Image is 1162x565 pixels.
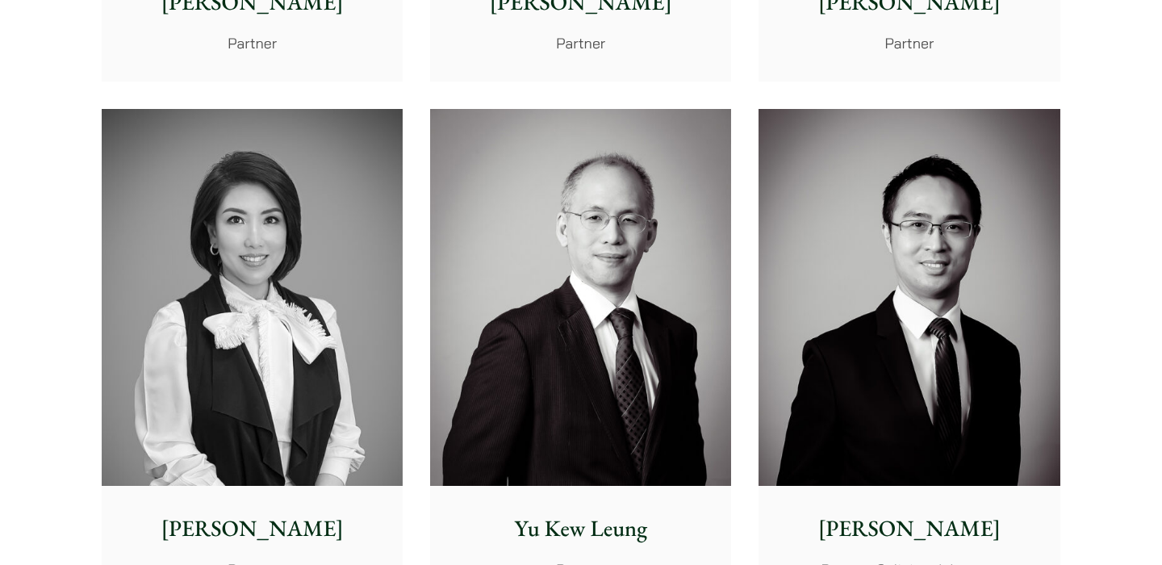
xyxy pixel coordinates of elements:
[771,32,1047,54] p: Partner
[443,512,718,546] p: Yu Kew Leung
[771,512,1047,546] p: [PERSON_NAME]
[115,512,390,546] p: [PERSON_NAME]
[115,32,390,54] p: Partner
[443,32,718,54] p: Partner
